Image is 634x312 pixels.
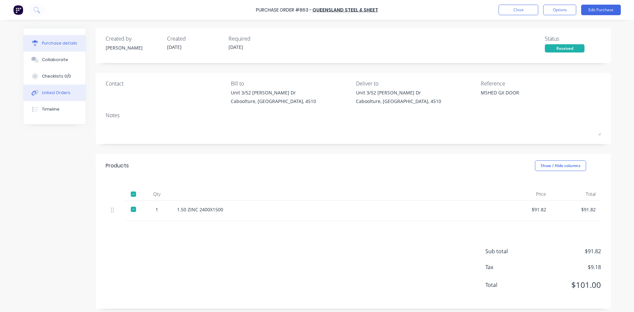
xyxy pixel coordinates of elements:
[142,188,172,201] div: Qty
[106,35,162,43] div: Created by
[23,85,86,101] button: Linked Orders
[42,40,77,46] div: Purchase details
[147,206,166,213] div: 1
[535,263,601,271] span: $9.18
[106,162,129,170] div: Products
[13,5,23,15] img: Factory
[229,35,285,43] div: Required
[106,111,601,119] div: Notes
[557,206,596,213] div: $91.82
[507,206,546,213] div: $91.82
[543,5,576,15] button: Options
[106,80,226,87] div: Contact
[167,35,223,43] div: Created
[23,52,86,68] button: Collaborate
[581,5,621,15] button: Edit Purchase
[106,44,162,51] div: [PERSON_NAME]
[535,247,601,255] span: $91.82
[231,98,316,105] div: Caboolture, [GEOGRAPHIC_DATA], 4510
[485,247,535,255] span: Sub total
[545,35,601,43] div: Status
[42,90,70,96] div: Linked Orders
[23,35,86,52] button: Purchase details
[551,188,601,201] div: Total
[499,5,538,15] button: Close
[481,80,601,87] div: Reference
[356,80,476,87] div: Deliver to
[42,106,59,112] div: Timeline
[545,44,584,52] div: Received
[23,101,86,118] button: Timeline
[231,89,316,96] div: Unit 3/52 [PERSON_NAME] Dr
[177,206,497,213] div: 1.50 ZINC 2400X1500
[485,263,535,271] span: Tax
[42,57,68,63] div: Collaborate
[485,281,535,289] span: Total
[42,73,71,79] div: Checklists 0/0
[312,7,378,13] a: QUEENSLAND STEEL & SHEET
[502,188,551,201] div: Price
[356,89,441,96] div: Unit 3/52 [PERSON_NAME] Dr
[256,7,312,14] div: Purchase Order #863 -
[481,89,563,104] textarea: MSHED GX DOOR
[356,98,441,105] div: Caboolture, [GEOGRAPHIC_DATA], 4510
[535,160,586,171] button: Show / Hide columns
[23,68,86,85] button: Checklists 0/0
[231,80,351,87] div: Bill to
[535,279,601,291] span: $101.00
